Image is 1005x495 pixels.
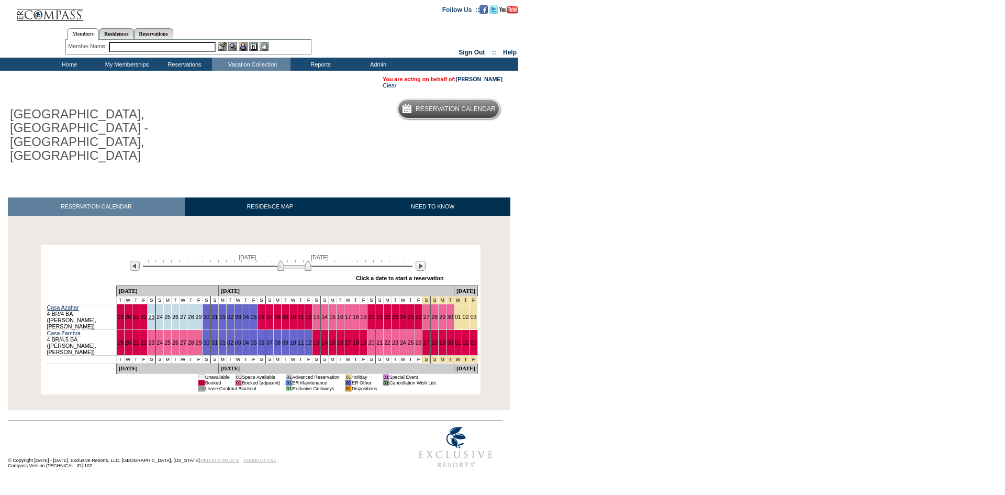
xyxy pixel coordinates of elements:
[242,355,250,363] td: T
[198,374,205,380] td: 01
[258,314,264,320] a: 06
[243,314,249,320] a: 04
[499,6,518,14] img: Subscribe to our YouTube Channel
[203,355,210,363] td: S
[337,355,344,363] td: T
[235,339,241,346] a: 03
[368,314,374,320] a: 20
[239,254,256,260] span: [DATE]
[470,296,477,304] td: Independence Day 2026 - Saturday to Saturday
[384,314,390,320] a: 22
[39,58,97,71] td: Home
[148,314,154,320] a: 23
[8,105,242,165] h1: [GEOGRAPHIC_DATA], [GEOGRAPHIC_DATA] - [GEOGRAPHIC_DATA], [GEOGRAPHIC_DATA]
[352,374,377,380] td: Holiday
[392,314,398,320] a: 23
[205,380,230,386] td: Booked
[306,314,312,320] a: 12
[210,296,218,304] td: S
[185,197,355,216] a: RESIDENCE MAP
[132,355,140,363] td: T
[355,197,510,216] a: NEED TO KNOW
[356,275,444,281] div: Click a date to start a reservation
[353,339,359,346] a: 18
[463,314,469,320] a: 02
[298,314,304,320] a: 11
[148,355,155,363] td: S
[329,296,337,304] td: M
[172,314,178,320] a: 26
[203,339,209,346] a: 30
[198,380,205,386] td: 01
[133,314,139,320] a: 21
[134,28,173,39] a: Reservations
[133,339,139,346] a: 21
[353,314,359,320] a: 18
[218,42,227,51] img: b_edit.gif
[400,339,406,346] a: 24
[243,339,249,346] a: 04
[187,355,195,363] td: T
[235,374,241,380] td: 01
[117,314,124,320] a: 19
[431,339,438,346] a: 28
[376,339,383,346] a: 21
[423,339,429,346] a: 27
[292,386,340,391] td: Exclusive Getaways
[164,314,171,320] a: 25
[439,355,446,363] td: Independence Day 2026 - Saturday to Saturday
[392,339,398,346] a: 23
[375,355,383,363] td: S
[492,49,496,56] span: ::
[446,296,454,304] td: Independence Day 2026 - Saturday to Saturday
[459,49,485,56] a: Sign Out
[384,355,392,363] td: M
[455,314,461,320] a: 01
[140,296,148,304] td: F
[313,314,319,320] a: 13
[297,296,305,304] td: T
[305,355,312,363] td: F
[198,386,205,391] td: 01
[242,380,281,386] td: Booked (adjacent)
[274,355,282,363] td: M
[462,296,470,304] td: Independence Day 2026 - Saturday to Saturday
[408,339,414,346] a: 25
[439,339,445,346] a: 29
[171,355,179,363] td: T
[454,355,462,363] td: Independence Day 2026 - Saturday to Saturday
[205,374,230,380] td: Unavailable
[116,363,218,373] td: [DATE]
[383,76,502,82] span: You are acting on behalf of:
[239,42,248,51] img: Impersonate
[416,314,422,320] a: 26
[164,355,172,363] td: M
[266,314,273,320] a: 07
[462,355,470,363] td: Independence Day 2026 - Saturday to Saturday
[383,374,389,380] td: 01
[400,314,406,320] a: 24
[312,296,320,304] td: S
[227,339,233,346] a: 02
[292,380,340,386] td: ER Maintenance
[431,314,438,320] a: 28
[46,304,117,329] td: 4 BR/4 BA ([PERSON_NAME], [PERSON_NAME])
[297,355,305,363] td: T
[415,296,422,304] td: F
[265,355,273,363] td: S
[154,58,212,71] td: Reservations
[242,296,250,304] td: T
[470,355,477,363] td: Independence Day 2026 - Saturday to Saturday
[430,296,438,304] td: Independence Day 2026 - Saturday to Saturday
[258,339,264,346] a: 06
[228,42,237,51] img: View
[409,421,502,474] img: Exclusive Resorts
[383,82,396,89] a: Clear
[348,58,406,71] td: Admin
[344,355,352,363] td: W
[367,296,375,304] td: S
[286,374,292,380] td: 01
[321,339,328,346] a: 14
[8,197,185,216] a: RESERVATION CALENDAR
[312,355,320,363] td: S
